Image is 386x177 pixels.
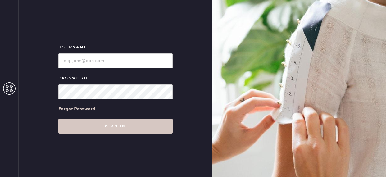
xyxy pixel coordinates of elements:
input: e.g. john@doe.com [58,53,173,68]
label: Username [58,43,173,51]
div: Forgot Password [58,106,95,112]
label: Password [58,75,173,82]
a: Forgot Password [58,99,95,119]
button: Sign in [58,119,173,134]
